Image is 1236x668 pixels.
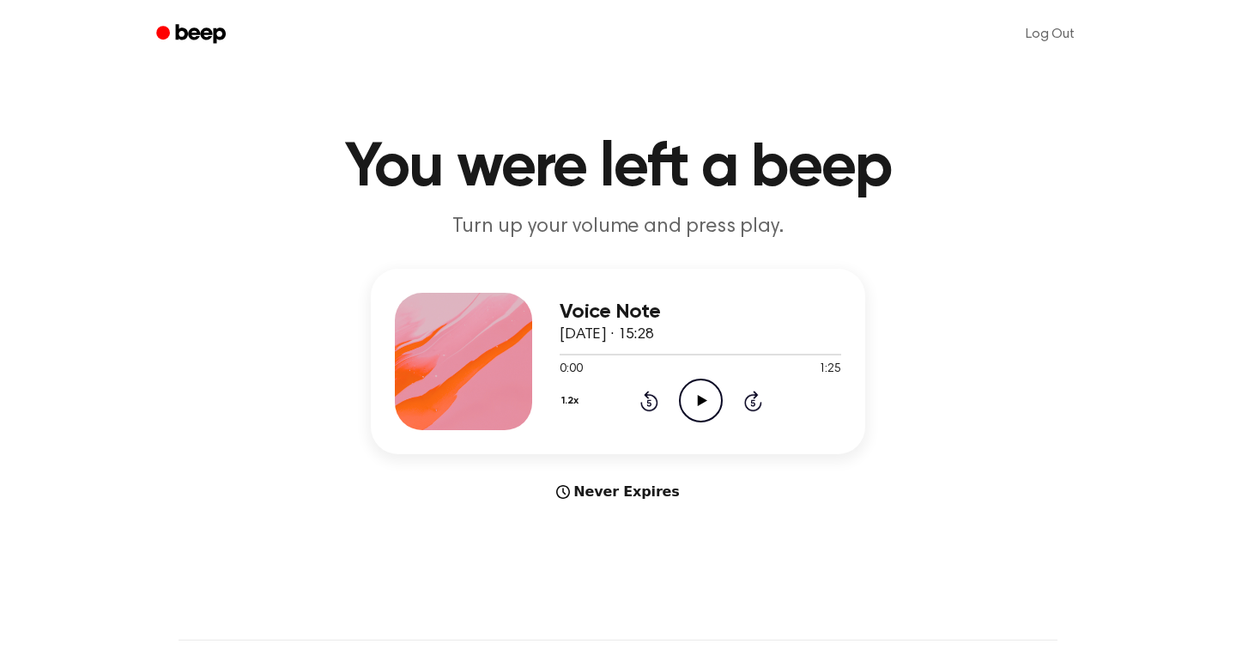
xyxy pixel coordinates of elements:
[1009,14,1092,55] a: Log Out
[560,386,585,416] button: 1.2x
[560,327,654,343] span: [DATE] · 15:28
[371,482,865,502] div: Never Expires
[288,213,948,241] p: Turn up your volume and press play.
[819,361,841,379] span: 1:25
[144,18,241,52] a: Beep
[179,137,1057,199] h1: You were left a beep
[560,361,582,379] span: 0:00
[560,301,841,324] h3: Voice Note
